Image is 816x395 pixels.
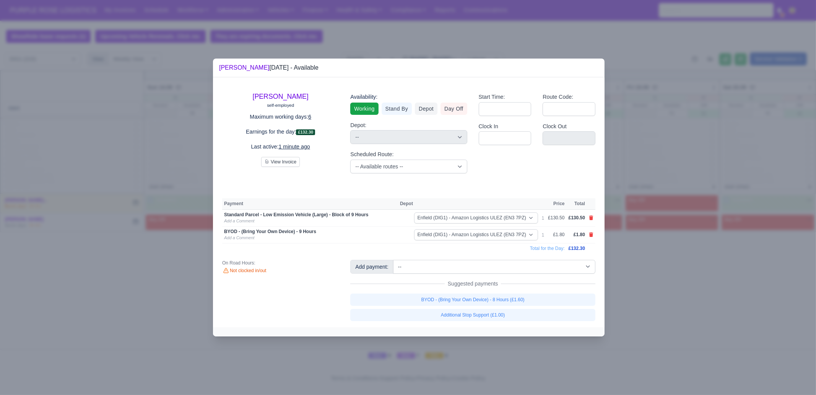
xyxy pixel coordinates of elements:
th: Depot [398,198,540,210]
span: £132.30 [569,246,585,251]
div: Add payment: [350,260,393,274]
label: Scheduled Route: [350,150,393,159]
td: £1.80 [546,227,566,243]
div: Standard Parcel - Low Emission Vehicle (Large) - Block of 9 Hours [224,212,396,218]
label: Clock In [479,122,498,131]
span: Suggested payments [445,280,501,287]
th: Total [567,198,587,210]
div: 1 [542,215,545,221]
span: £1.80 [574,232,585,237]
div: 1 [542,232,545,238]
div: Not clocked in/out [222,268,339,274]
a: Working [350,103,378,115]
p: Earnings for the day: [222,127,339,136]
a: Add a Comment [224,219,254,223]
a: BYOD - (Bring Your Own Device) - 8 Hours (£1.60) [350,294,595,306]
a: [PERSON_NAME] [219,64,270,71]
span: £130.50 [569,215,585,220]
label: Route Code: [543,93,573,101]
u: 6 [308,114,311,120]
th: Payment [222,198,398,210]
a: Stand By [382,103,412,115]
u: 1 minute ago [278,144,310,150]
a: [PERSON_NAME] [253,93,309,100]
th: Price [546,198,566,210]
button: View Invoice [261,157,300,167]
p: Last active: [222,142,339,151]
div: [DATE] - Available [219,63,319,72]
label: Clock Out [543,122,567,131]
small: self-employed [267,103,294,108]
a: Additional Stop Support (£1.00) [350,309,595,321]
iframe: Chat Widget [778,358,816,395]
span: £132.30 [296,129,315,135]
div: Availability: [350,93,467,101]
a: Depot [415,103,437,115]
span: Total for the Day: [530,246,565,251]
a: Add a Comment [224,235,254,240]
label: Start Time: [479,93,505,101]
td: £130.50 [546,210,566,227]
label: Depot: [350,121,366,130]
div: BYOD - (Bring Your Own Device) - 9 Hours [224,229,396,235]
div: On Road Hours: [222,260,339,266]
p: Maximum working days: [222,113,339,121]
a: Day Off [441,103,467,115]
